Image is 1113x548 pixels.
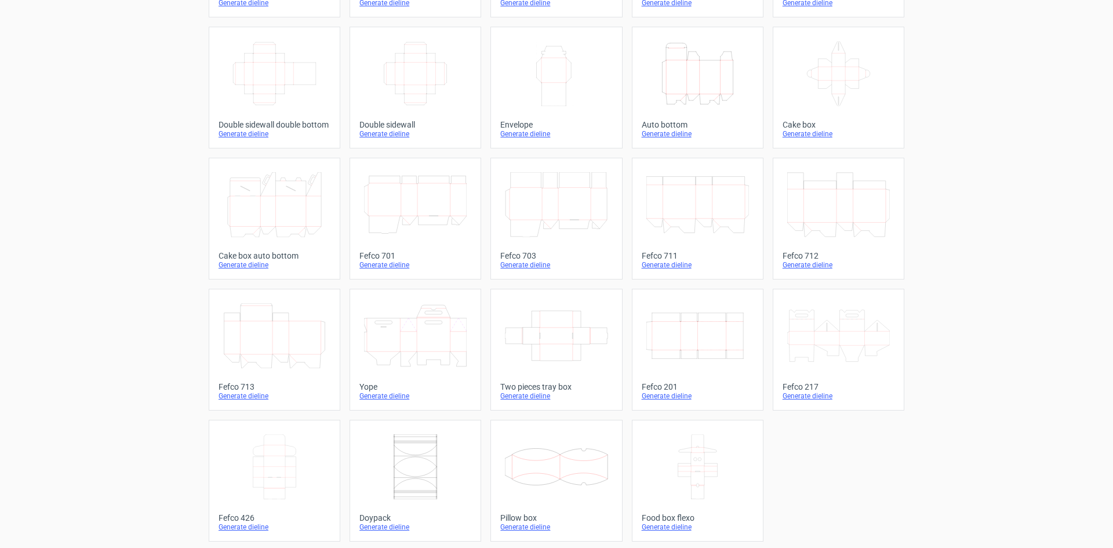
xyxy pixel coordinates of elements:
[219,522,330,532] div: Generate dieline
[642,382,754,391] div: Fefco 201
[359,129,471,139] div: Generate dieline
[632,158,763,280] a: Fefco 711Generate dieline
[219,251,330,260] div: Cake box auto bottom
[219,120,330,129] div: Double sidewall double bottom
[642,391,754,401] div: Generate dieline
[500,522,612,532] div: Generate dieline
[632,27,763,148] a: Auto bottomGenerate dieline
[773,158,904,280] a: Fefco 712Generate dieline
[359,522,471,532] div: Generate dieline
[359,260,471,270] div: Generate dieline
[642,522,754,532] div: Generate dieline
[500,391,612,401] div: Generate dieline
[359,391,471,401] div: Generate dieline
[490,420,622,542] a: Pillow boxGenerate dieline
[642,120,754,129] div: Auto bottom
[783,120,894,129] div: Cake box
[359,251,471,260] div: Fefco 701
[773,289,904,411] a: Fefco 217Generate dieline
[490,27,622,148] a: EnvelopeGenerate dieline
[642,513,754,522] div: Food box flexo
[783,382,894,391] div: Fefco 217
[350,158,481,280] a: Fefco 701Generate dieline
[500,513,612,522] div: Pillow box
[783,391,894,401] div: Generate dieline
[642,260,754,270] div: Generate dieline
[350,289,481,411] a: YopeGenerate dieline
[219,129,330,139] div: Generate dieline
[500,120,612,129] div: Envelope
[632,420,763,542] a: Food box flexoGenerate dieline
[359,120,471,129] div: Double sidewall
[350,420,481,542] a: DoypackGenerate dieline
[500,251,612,260] div: Fefco 703
[359,513,471,522] div: Doypack
[632,289,763,411] a: Fefco 201Generate dieline
[209,289,340,411] a: Fefco 713Generate dieline
[500,129,612,139] div: Generate dieline
[783,251,894,260] div: Fefco 712
[209,158,340,280] a: Cake box auto bottomGenerate dieline
[219,382,330,391] div: Fefco 713
[500,382,612,391] div: Two pieces tray box
[350,27,481,148] a: Double sidewallGenerate dieline
[219,391,330,401] div: Generate dieline
[209,27,340,148] a: Double sidewall double bottomGenerate dieline
[642,129,754,139] div: Generate dieline
[642,251,754,260] div: Fefco 711
[219,260,330,270] div: Generate dieline
[783,260,894,270] div: Generate dieline
[773,27,904,148] a: Cake boxGenerate dieline
[490,158,622,280] a: Fefco 703Generate dieline
[209,420,340,542] a: Fefco 426Generate dieline
[783,129,894,139] div: Generate dieline
[490,289,622,411] a: Two pieces tray boxGenerate dieline
[500,260,612,270] div: Generate dieline
[359,382,471,391] div: Yope
[219,513,330,522] div: Fefco 426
